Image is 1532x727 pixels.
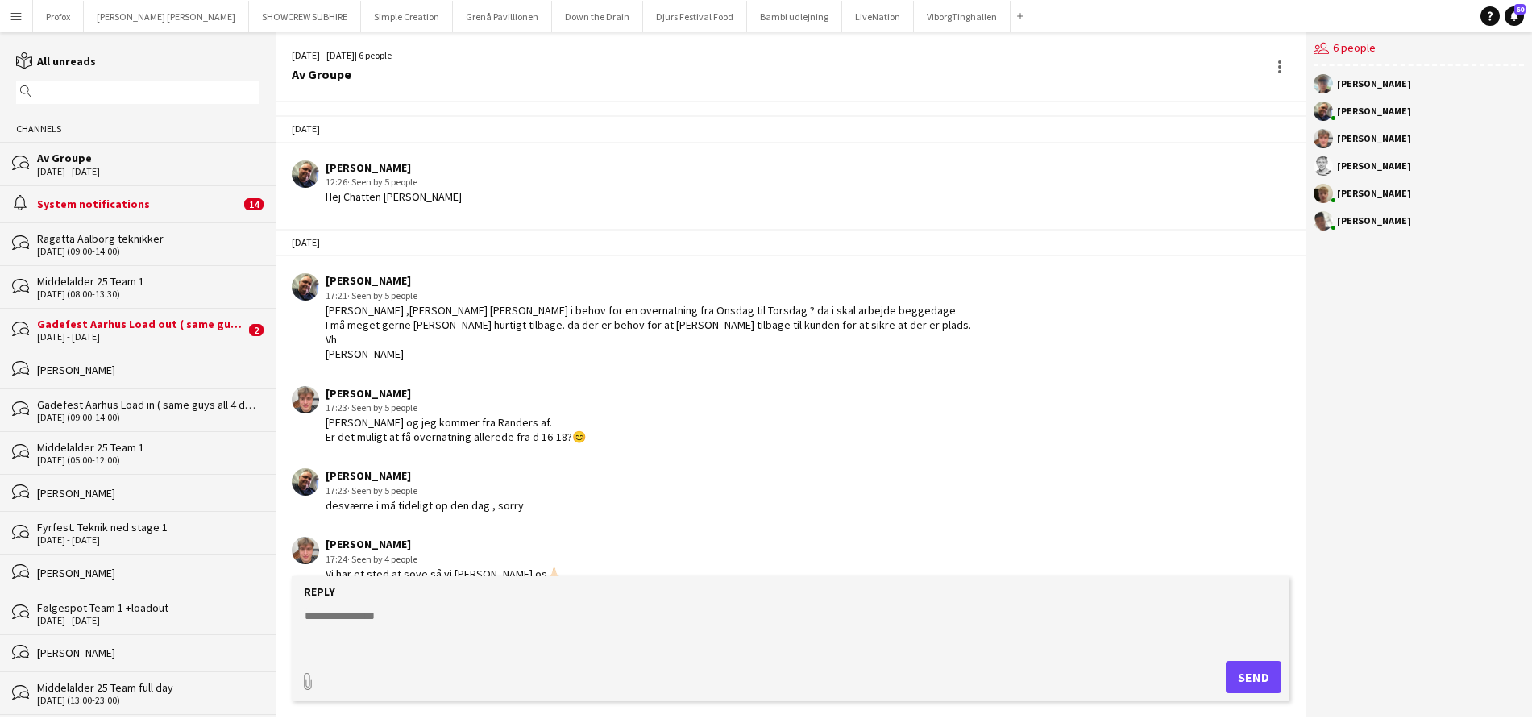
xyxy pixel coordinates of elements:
[1226,661,1281,693] button: Send
[37,486,259,501] div: [PERSON_NAME]
[842,1,914,32] button: LiveNation
[747,1,842,32] button: Bambi udlejning
[37,615,259,626] div: [DATE] - [DATE]
[37,566,259,580] div: [PERSON_NAME]
[249,324,264,336] span: 2
[37,520,259,534] div: Fyrfest. Teknik ned stage 1
[326,567,561,581] div: Vi har et sted at sove så vi [PERSON_NAME] os🙏🏻
[37,363,259,377] div: [PERSON_NAME]
[1505,6,1524,26] a: 60
[292,48,392,63] div: [DATE] - [DATE] | 6 people
[1337,189,1411,198] div: [PERSON_NAME]
[304,584,335,599] label: Reply
[37,412,259,423] div: [DATE] (09:00-14:00)
[244,198,264,210] span: 14
[1514,4,1526,15] span: 60
[453,1,552,32] button: Grenå Pavillionen
[347,484,417,496] span: · Seen by 5 people
[292,67,392,81] div: Av Groupe
[1337,106,1411,116] div: [PERSON_NAME]
[249,1,361,32] button: SHOWCREW SUBHIRE
[37,231,259,246] div: Ragatta Aalborg teknikker
[37,455,259,466] div: [DATE] (05:00-12:00)
[326,175,462,189] div: 12:26
[326,498,524,513] div: desværre i må tideligt op den dag , sorry
[326,468,524,483] div: [PERSON_NAME]
[37,397,259,412] div: Gadefest Aarhus Load in ( same guys all 4 dates )
[361,1,453,32] button: Simple Creation
[37,695,259,706] div: [DATE] (13:00-23:00)
[37,440,259,455] div: Middelalder 25 Team 1
[326,484,524,498] div: 17:23
[1337,134,1411,143] div: [PERSON_NAME]
[37,317,245,331] div: Gadefest Aarhus Load out ( same guys for all 4 dates )
[37,197,240,211] div: System notifications
[1337,216,1411,226] div: [PERSON_NAME]
[347,553,417,565] span: · Seen by 4 people
[326,537,561,551] div: [PERSON_NAME]
[914,1,1011,32] button: ViborgTinghallen
[37,600,259,615] div: Følgespot Team 1 +loadout
[33,1,84,32] button: Profox
[276,229,1306,256] div: [DATE]
[347,401,417,413] span: · Seen by 5 people
[347,176,417,188] span: · Seen by 5 people
[326,386,586,401] div: [PERSON_NAME]
[1337,79,1411,89] div: [PERSON_NAME]
[37,166,259,177] div: [DATE] - [DATE]
[1314,32,1524,66] div: 6 people
[326,160,462,175] div: [PERSON_NAME]
[84,1,249,32] button: [PERSON_NAME] [PERSON_NAME]
[37,331,245,343] div: [DATE] - [DATE]
[37,151,259,165] div: Av Groupe
[37,680,259,695] div: Middelalder 25 Team full day
[37,289,259,300] div: [DATE] (08:00-13:30)
[326,273,971,288] div: [PERSON_NAME]
[276,115,1306,143] div: [DATE]
[326,303,971,362] div: [PERSON_NAME] ,[PERSON_NAME] [PERSON_NAME] i behov for en overnatning fra Onsdag til Torsdag ? da...
[1337,161,1411,171] div: [PERSON_NAME]
[326,552,561,567] div: 17:24
[37,274,259,289] div: Middelalder 25 Team 1
[37,646,259,660] div: [PERSON_NAME]
[16,54,96,69] a: All unreads
[326,401,586,415] div: 17:23
[37,534,259,546] div: [DATE] - [DATE]
[326,289,971,303] div: 17:21
[37,246,259,257] div: [DATE] (09:00-14:00)
[552,1,643,32] button: Down the Drain
[326,189,462,204] div: Hej Chatten [PERSON_NAME]
[643,1,747,32] button: Djurs Festival Food
[347,289,417,301] span: · Seen by 5 people
[326,415,586,444] div: [PERSON_NAME] og jeg kommer fra Randers af. Er det muligt at få overnatning allerede fra d 16-18?😊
